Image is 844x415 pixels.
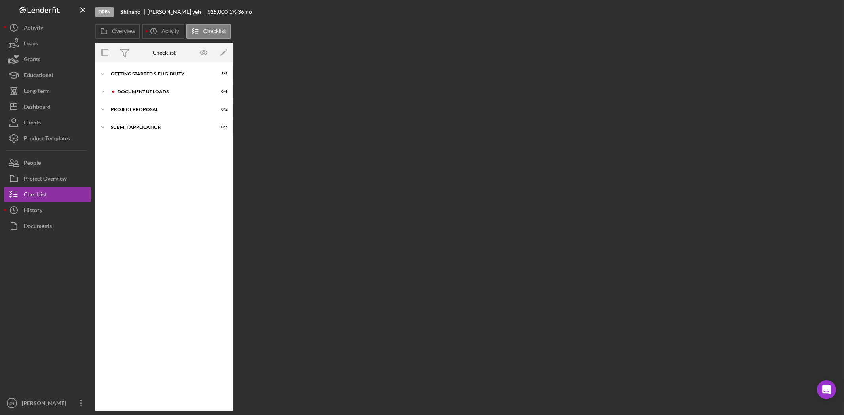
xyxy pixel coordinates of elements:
[4,115,91,130] button: Clients
[4,67,91,83] button: Educational
[4,202,91,218] button: History
[24,218,52,236] div: Documents
[4,83,91,99] button: Long-Term
[213,89,228,94] div: 0 / 6
[4,155,91,171] button: People
[4,395,91,411] button: JH[PERSON_NAME]
[4,218,91,234] button: Documents
[208,8,228,15] span: $25,000
[24,67,53,85] div: Educational
[4,187,91,202] button: Checklist
[142,24,184,39] button: Activity
[161,28,179,34] label: Activity
[147,9,208,15] div: [PERSON_NAME] yeh
[111,125,208,130] div: Submit Application
[24,115,41,132] div: Clients
[118,89,208,94] div: Document Uploads
[4,171,91,187] button: Project Overview
[4,20,91,36] button: Activity
[213,107,228,112] div: 0 / 2
[20,395,71,413] div: [PERSON_NAME]
[24,99,51,117] div: Dashboard
[213,125,228,130] div: 0 / 5
[4,99,91,115] button: Dashboard
[24,51,40,69] div: Grants
[111,72,208,76] div: Getting Started & Eligibility
[95,7,114,17] div: Open
[4,36,91,51] button: Loans
[120,9,140,15] b: Shinano
[186,24,231,39] button: Checklist
[4,130,91,146] button: Product Templates
[95,24,140,39] button: Overview
[203,28,226,34] label: Checklist
[238,9,252,15] div: 36 mo
[4,51,91,67] button: Grants
[112,28,135,34] label: Overview
[229,9,237,15] div: 1 %
[213,72,228,76] div: 5 / 5
[24,36,38,53] div: Loans
[24,202,42,220] div: History
[9,401,14,406] text: JH
[24,187,47,204] div: Checklist
[24,130,70,148] div: Product Templates
[153,49,176,56] div: Checklist
[111,107,208,112] div: Project Proposal
[24,155,41,173] div: People
[24,20,43,38] div: Activity
[24,83,50,101] div: Long-Term
[24,171,67,189] div: Project Overview
[817,380,836,399] div: Open Intercom Messenger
